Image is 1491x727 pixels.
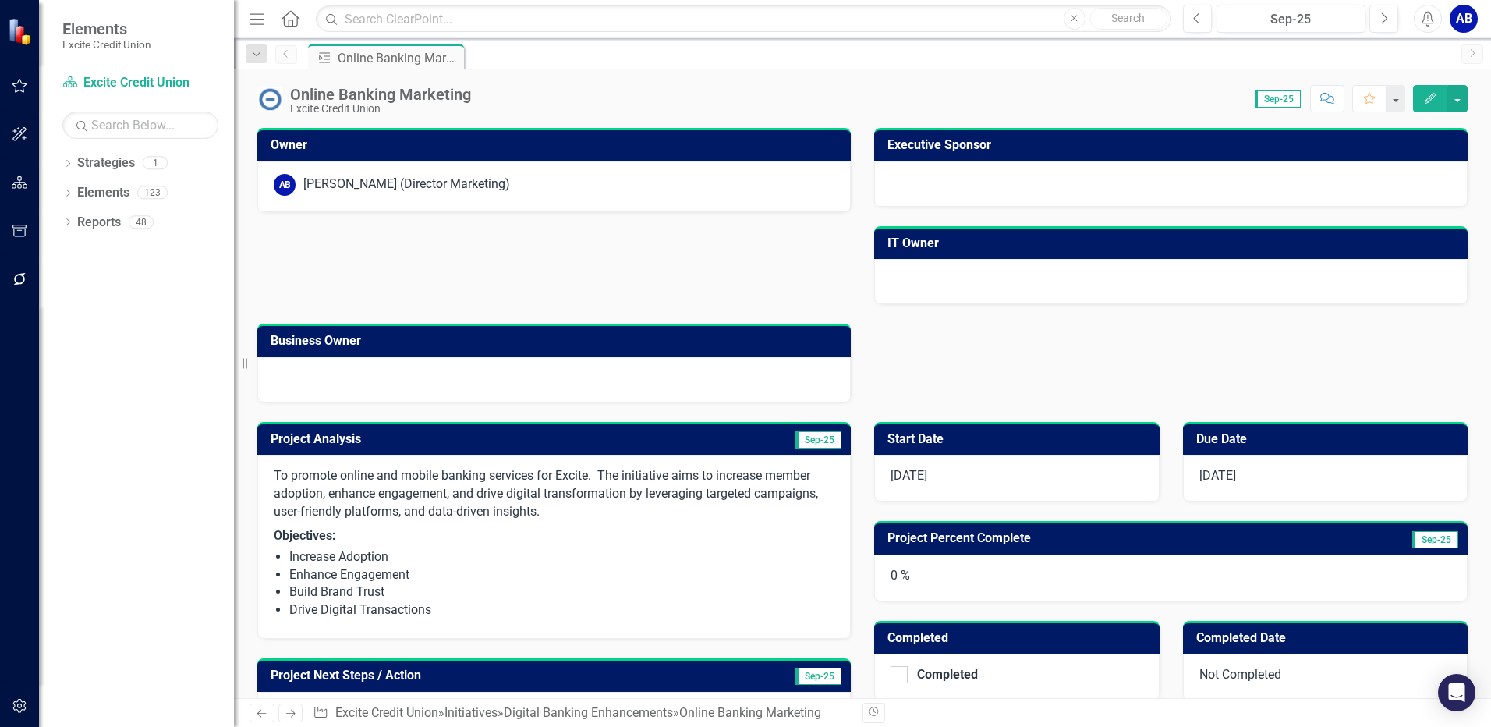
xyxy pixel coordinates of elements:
[874,555,1468,601] div: 0 %
[795,668,841,685] span: Sep-25
[795,431,841,449] span: Sep-25
[274,528,335,543] strong: Objectives:
[316,5,1171,33] input: Search ClearPoint...
[444,705,498,720] a: Initiatives
[289,548,834,566] li: Increase Adoption
[143,157,168,170] div: 1
[1196,432,1461,446] h3: Due Date
[77,214,121,232] a: Reports
[290,103,471,115] div: Excite Credit Union
[271,138,843,152] h3: Owner
[679,705,821,720] div: Online Banking Marketing
[289,566,834,584] li: Enhance Engagement
[62,20,151,38] span: Elements
[887,631,1152,645] h3: Completed
[1111,12,1145,24] span: Search
[8,18,35,45] img: ClearPoint Strategy
[289,583,834,601] li: Build Brand Trust
[77,184,129,202] a: Elements
[129,215,154,229] div: 48
[1222,10,1360,29] div: Sep-25
[1196,631,1461,645] h3: Completed Date
[891,468,927,483] span: [DATE]
[338,48,460,68] div: Online Banking Marketing
[290,86,471,103] div: Online Banking Marketing
[62,38,151,51] small: Excite Credit Union
[313,704,851,722] div: » » »
[303,176,510,193] div: [PERSON_NAME] (Director Marketing)
[257,87,282,112] img: Not Started
[1199,468,1236,483] span: [DATE]
[271,668,706,683] h3: Project Next Steps / Action
[271,432,646,446] h3: Project Analysis
[504,705,673,720] a: Digital Banking Enhancements
[887,236,1460,250] h3: IT Owner
[274,467,834,524] p: To promote online and mobile banking services for Excite. The initiative aims to increase member ...
[289,601,834,619] li: Drive Digital Transactions
[62,74,218,92] a: Excite Credit Union
[1089,8,1167,30] button: Search
[62,112,218,139] input: Search Below...
[887,432,1152,446] h3: Start Date
[1183,654,1468,700] div: Not Completed
[887,138,1460,152] h3: Executive Sponsor
[335,705,438,720] a: Excite Credit Union
[1217,5,1365,33] button: Sep-25
[77,154,135,172] a: Strategies
[1450,5,1478,33] button: AB
[271,334,843,348] h3: Business Owner
[1255,90,1301,108] span: Sep-25
[1438,674,1475,711] div: Open Intercom Messenger
[887,531,1317,545] h3: Project Percent Complete
[274,174,296,196] div: AB
[137,186,168,200] div: 123
[1412,531,1458,548] span: Sep-25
